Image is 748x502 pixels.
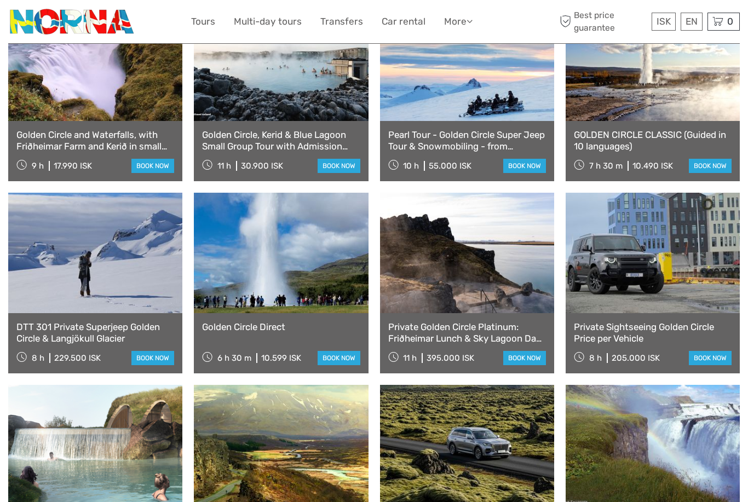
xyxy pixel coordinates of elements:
[382,14,425,30] a: Car rental
[131,351,174,365] a: book now
[557,9,649,33] span: Best price guarantee
[444,14,473,30] a: More
[16,321,174,344] a: DTT 301 Private Superjeep Golden Circle & Langjökull Glacier
[318,351,360,365] a: book now
[589,161,623,171] span: 7 h 30 m
[503,159,546,173] a: book now
[202,129,360,152] a: Golden Circle, Kerid & Blue Lagoon Small Group Tour with Admission Ticket
[318,159,360,173] a: book now
[261,353,301,363] div: 10.599 ISK
[16,129,174,152] a: Golden Circle and Waterfalls, with Friðheimar Farm and Kerið in small group
[388,129,546,152] a: Pearl Tour - Golden Circle Super Jeep Tour & Snowmobiling - from [GEOGRAPHIC_DATA]
[429,161,471,171] div: 55.000 ISK
[681,13,703,31] div: EN
[403,353,417,363] span: 11 h
[202,321,360,332] a: Golden Circle Direct
[32,161,44,171] span: 9 h
[427,353,474,363] div: 395.000 ISK
[15,19,124,28] p: We're away right now. Please check back later!
[54,161,92,171] div: 17.990 ISK
[320,14,363,30] a: Transfers
[403,161,419,171] span: 10 h
[131,159,174,173] a: book now
[217,161,231,171] span: 11 h
[8,8,137,35] img: 3202-b9b3bc54-fa5a-4c2d-a914-9444aec66679_logo_small.png
[241,161,283,171] div: 30.900 ISK
[689,351,732,365] a: book now
[234,14,302,30] a: Multi-day tours
[726,16,735,27] span: 0
[632,161,673,171] div: 10.490 ISK
[589,353,602,363] span: 8 h
[217,353,251,363] span: 6 h 30 m
[689,159,732,173] a: book now
[574,321,732,344] a: Private Sightseeing Golden Circle Price per Vehicle
[503,351,546,365] a: book now
[388,321,546,344] a: Private Golden Circle Platinum: Friðheimar Lunch & Sky Lagoon Day Tour
[126,17,139,30] button: Open LiveChat chat widget
[32,353,44,363] span: 8 h
[54,353,101,363] div: 229.500 ISK
[191,14,215,30] a: Tours
[657,16,671,27] span: ISK
[612,353,660,363] div: 205.000 ISK
[574,129,732,152] a: GOLDEN CIRCLE CLASSIC (Guided in 10 languages)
